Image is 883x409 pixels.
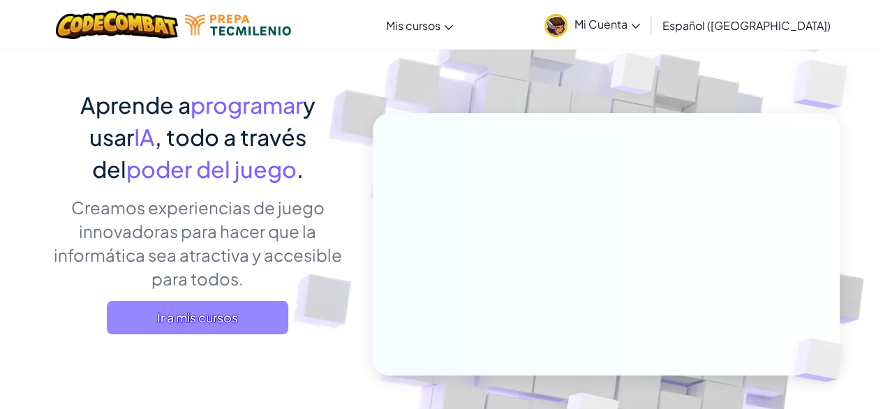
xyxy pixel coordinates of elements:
img: avatar [544,14,567,37]
font: Mis cursos [386,18,440,33]
a: Mi Cuenta [537,3,647,47]
img: Logotipo de CodeCombat [56,10,178,39]
font: , todo a través del [92,123,306,183]
font: IA [134,123,155,151]
img: Cubos superpuestos [584,25,684,129]
a: Español ([GEOGRAPHIC_DATA]) [655,6,838,44]
a: Ir a mis cursos [107,301,288,334]
font: Creamos experiencias de juego innovadoras para hacer que la informática sea atractiva y accesible... [54,197,342,289]
font: . [297,155,304,183]
a: Mis cursos [379,6,460,44]
font: Español ([GEOGRAPHIC_DATA]) [662,18,831,33]
font: Mi Cuenta [574,17,628,31]
img: Logotipo de Tecmilenio [185,15,291,36]
font: programar [191,91,303,119]
font: Ir a mis cursos [157,309,238,325]
font: poder del juego [126,155,297,183]
font: Aprende a [80,91,191,119]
